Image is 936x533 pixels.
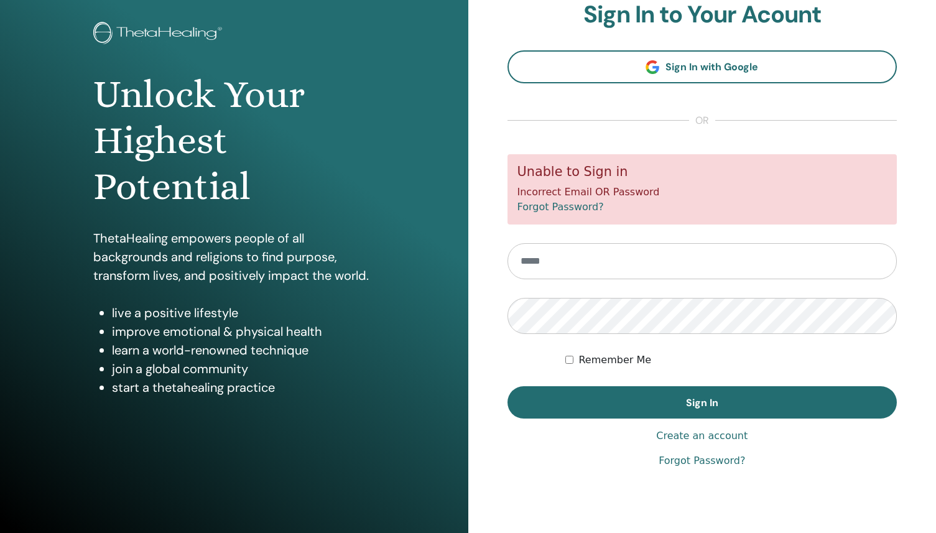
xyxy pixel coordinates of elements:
li: live a positive lifestyle [112,304,374,322]
p: ThetaHealing empowers people of all backgrounds and religions to find purpose, transform lives, a... [93,229,374,285]
label: Remember Me [578,353,651,368]
li: start a thetahealing practice [112,378,374,397]
div: Incorrect Email OR Password [507,154,897,225]
a: Sign In with Google [507,50,897,83]
a: Forgot Password? [517,201,604,213]
li: join a global community [112,359,374,378]
button: Sign In [507,386,897,419]
h1: Unlock Your Highest Potential [93,72,374,210]
span: Sign In [686,396,718,409]
a: Forgot Password? [659,453,745,468]
div: Keep me authenticated indefinitely or until I manually logout [565,353,897,368]
h2: Sign In to Your Acount [507,1,897,29]
span: or [689,113,715,128]
a: Create an account [656,429,748,443]
h5: Unable to Sign in [517,164,887,180]
span: Sign In with Google [665,60,758,73]
li: learn a world-renowned technique [112,341,374,359]
li: improve emotional & physical health [112,322,374,341]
